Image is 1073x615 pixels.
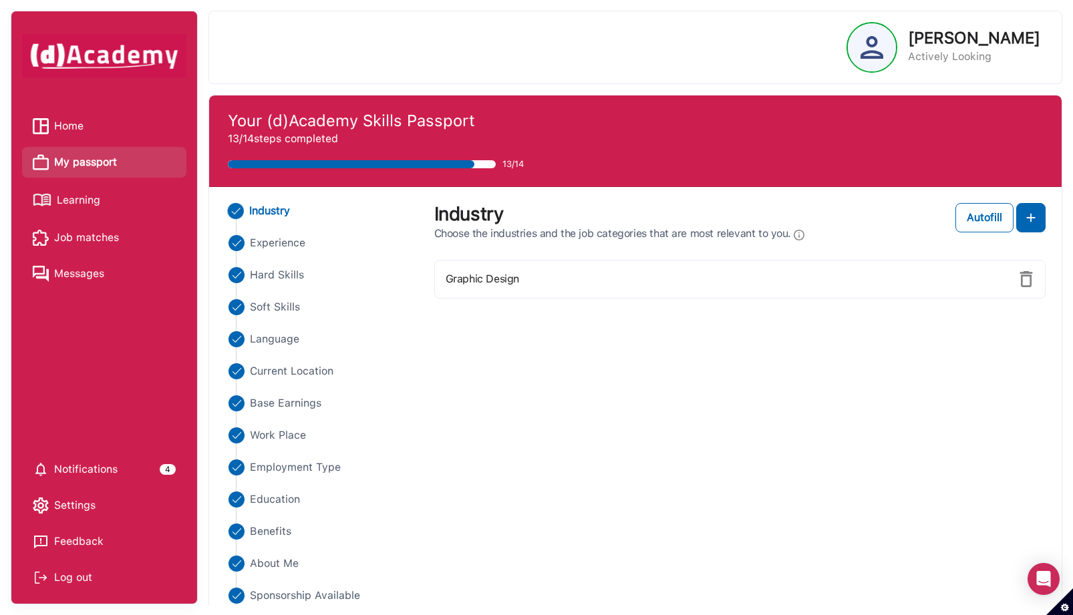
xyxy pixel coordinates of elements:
[228,524,245,540] img: ...
[33,532,176,552] a: Feedback
[955,203,1014,232] button: Autofill
[250,556,299,572] span: About Me
[228,491,245,507] img: ...
[33,118,49,134] img: Home icon
[225,588,418,604] li: Close
[250,331,299,347] span: Language
[54,228,119,248] span: Job matches
[33,154,49,170] img: My passport icon
[908,30,1040,46] p: [PERSON_NAME]
[1018,271,1034,287] img: delete
[33,230,49,246] img: Job matches icon
[54,152,117,172] span: My passport
[54,459,118,479] span: Notifications
[250,299,300,315] span: Soft Skills
[225,363,418,379] li: Close
[224,203,419,219] li: Close
[250,427,306,443] span: Work Place
[228,267,245,283] img: ...
[225,459,418,475] li: Close
[33,228,176,248] a: Job matches iconJob matches
[228,235,245,251] img: ...
[225,299,418,315] li: Close
[57,190,100,210] span: Learning
[228,459,245,475] img: ...
[33,264,176,284] a: Messages iconMessages
[249,203,291,219] span: Industry
[228,556,245,572] img: ...
[250,491,300,507] span: Education
[861,36,883,59] img: Profile
[228,588,245,604] img: ...
[1016,203,1046,232] button: add
[502,158,524,171] span: 13/14
[33,266,49,282] img: Messages icon
[33,534,49,550] img: feedback
[227,203,243,219] img: ...
[33,497,49,514] img: setting
[250,588,360,604] span: Sponsorship Available
[54,116,84,136] span: Home
[434,203,504,224] label: Industry
[250,235,305,251] span: Experience
[33,188,176,212] a: Learning iconLearning
[225,331,418,347] li: Close
[225,395,418,411] li: Close
[225,524,418,540] li: Close
[794,227,804,243] img: Info
[225,235,418,251] li: Close
[250,524,291,540] span: Benefits
[225,491,418,507] li: Close
[250,267,304,283] span: Hard Skills
[250,363,333,379] span: Current Location
[967,210,1002,226] div: Autofill
[225,267,418,283] li: Close
[250,459,341,475] span: Employment Type
[434,227,791,240] span: Choose the industries and the job categories that are most relevant to you.
[1023,210,1039,226] img: add
[33,570,49,586] img: Log out
[1028,563,1060,595] div: Open Intercom Messenger
[228,299,245,315] img: ...
[160,464,176,475] div: 4
[250,395,321,411] span: Base Earnings
[33,461,49,477] img: setting
[22,34,186,77] img: dAcademy
[225,556,418,572] li: Close
[33,152,176,172] a: My passport iconMy passport
[1046,588,1073,615] button: Set cookie preferences
[225,427,418,443] li: Close
[33,116,176,136] a: Home iconHome
[908,49,1040,65] p: Actively Looking
[228,131,1043,147] p: 13/14 steps completed
[228,363,245,379] img: ...
[54,264,104,284] span: Messages
[228,331,245,347] img: ...
[446,271,519,287] label: Graphic Design
[228,427,245,443] img: ...
[54,495,96,516] span: Settings
[33,568,176,588] div: Log out
[33,188,51,212] img: Learning icon
[228,395,245,411] img: ...
[228,112,1043,131] h4: Your (d)Academy Skills Passport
